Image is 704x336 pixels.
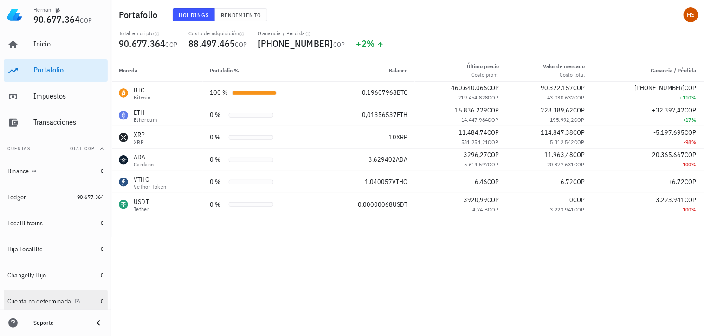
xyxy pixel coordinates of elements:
span: 1,040057 [365,178,392,186]
span: COP [685,84,697,92]
div: 0 % [210,132,225,142]
span: % [692,138,697,145]
div: Impuestos [33,92,104,100]
span: COP [574,94,585,101]
div: Último precio [467,62,499,71]
div: VTHO-icon [119,178,128,187]
div: avatar [684,7,698,22]
span: COP [574,138,585,145]
span: COP [573,151,585,159]
span: % [692,206,697,213]
span: 14.447.984 [461,116,488,123]
span: COP [573,178,585,186]
span: 4,74 B [473,206,488,213]
span: Rendimiento [220,12,261,19]
span: +32.397,42 [652,106,685,114]
span: COP [685,151,697,159]
span: 10 [389,133,396,141]
span: COP [488,116,499,123]
div: VTHO [134,175,167,184]
div: BTC [134,86,151,95]
span: COP [685,196,697,204]
div: Inicio [33,40,104,48]
span: 0 [101,271,104,278]
button: Holdings [173,8,215,21]
span: COP [487,151,499,159]
span: 3,629402 [368,155,396,164]
span: 228.389,62 [541,106,573,114]
span: ADA [396,155,407,164]
a: Inicio [4,33,108,56]
div: LocalBitcoins [7,219,43,227]
div: Cuenta no determinada [7,297,71,305]
div: Valor de mercado [543,62,585,71]
span: COP [166,40,178,49]
span: 5.312.542 [550,138,575,145]
span: 6,46 [475,178,487,186]
span: Ganancia / Pérdida [651,67,697,74]
span: COP [574,206,585,213]
div: Bitcoin [134,95,151,100]
span: 88.497.465 [188,37,235,50]
span: 0 [101,167,104,174]
div: +2 [356,39,384,48]
a: LocalBitcoins 0 [4,212,108,234]
div: XRP-icon [119,133,128,142]
span: 43.030.632 [547,94,574,101]
a: Portafolio [4,59,108,82]
span: COP [488,161,499,168]
div: BTC-icon [119,88,128,98]
span: Balance [389,67,407,74]
div: Costo prom. [467,71,499,79]
img: LedgiFi [7,7,22,22]
span: 6,72 [561,178,573,186]
span: % [367,37,375,50]
div: XRP [134,139,145,145]
span: -20.365.667 [650,151,685,159]
span: COP [487,178,499,186]
span: 90.677.364 [33,13,80,26]
div: -98 [600,138,697,147]
a: Transacciones [4,112,108,134]
span: +6,72 [669,178,685,186]
div: ADA-icon [119,155,128,165]
span: Moneda [119,67,137,74]
span: COP [487,84,499,92]
span: XRP [396,133,407,141]
div: 0 % [210,155,225,165]
button: CuentasTotal COP [4,138,108,160]
div: -100 [600,160,697,169]
span: COP [685,178,697,186]
a: Impuestos [4,86,108,108]
span: 90.322.157 [541,84,573,92]
div: Soporte [33,319,85,327]
span: -3.223.941 [654,196,685,204]
span: -5.197.695 [654,128,685,137]
div: XRP [134,130,145,139]
div: +17 [600,115,697,125]
span: ETH [397,111,407,119]
div: Hija LocalBtc [7,245,42,253]
div: ADA [134,152,154,162]
div: Binance [7,167,29,175]
div: Hernan [33,6,51,13]
span: 0,19607968 [362,88,397,97]
span: COP [574,161,585,168]
span: 11.484,74 [459,128,487,137]
button: Rendimiento [215,8,267,21]
span: 219.454.828 [459,94,488,101]
span: COP [235,40,247,49]
span: 3296,27 [464,151,487,159]
span: COP [685,128,697,137]
span: [PHONE_NUMBER] [635,84,685,92]
th: Balance: Sin ordenar. Pulse para ordenar de forma ascendente. [321,59,415,82]
div: Cardano [134,162,154,167]
div: Ethereum [134,117,157,123]
div: Portafolio [33,66,104,74]
span: 0,00000068 [358,200,393,209]
th: Portafolio %: Sin ordenar. Pulse para ordenar de forma ascendente. [203,59,321,82]
span: VTHO [392,178,407,186]
span: 0 [101,219,104,226]
th: Ganancia / Pérdida: Sin ordenar. Pulse para ordenar de forma ascendente. [592,59,704,82]
div: Costo de adquisición [188,30,247,37]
